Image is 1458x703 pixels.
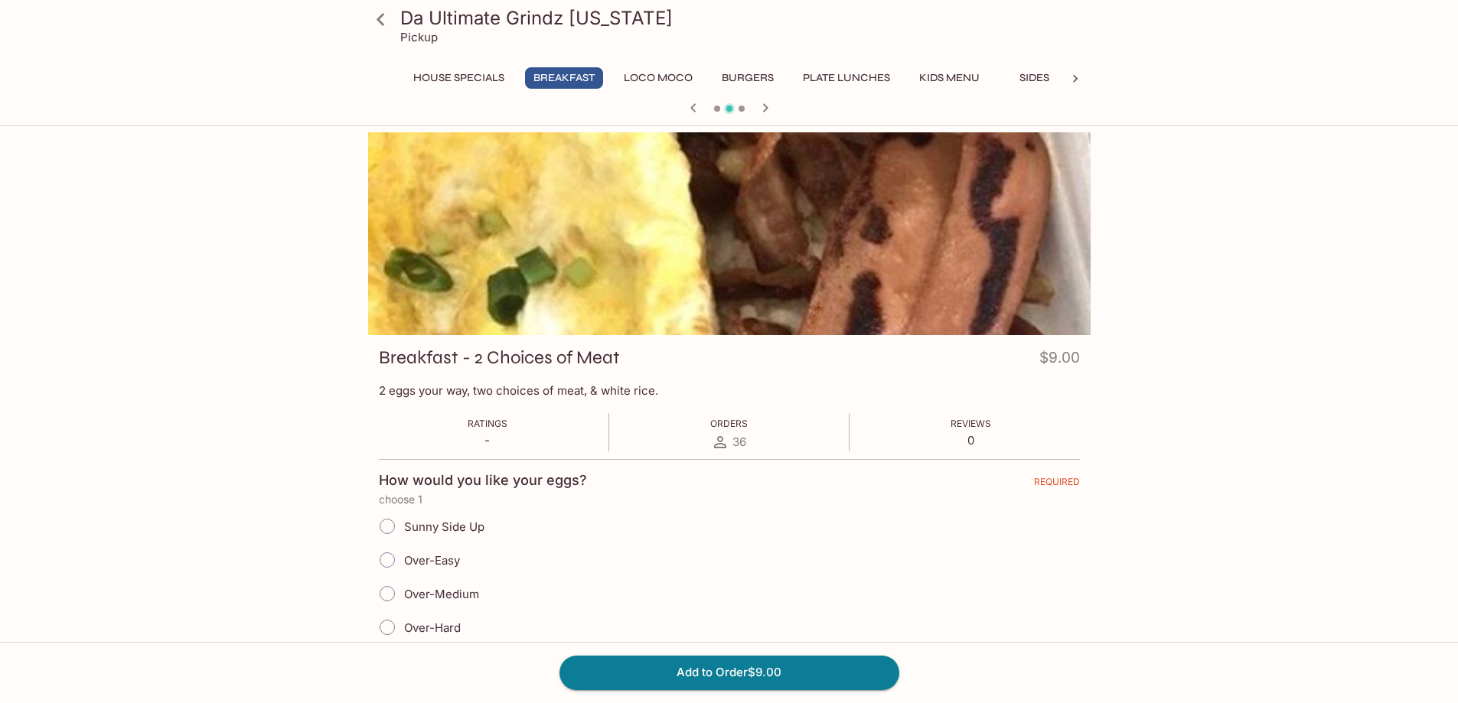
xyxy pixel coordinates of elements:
[615,67,701,89] button: Loco Moco
[379,493,1080,506] p: choose 1
[405,67,513,89] button: House Specials
[404,519,484,534] span: Sunny Side Up
[468,433,507,448] p: -
[794,67,899,89] button: Plate Lunches
[710,418,748,429] span: Orders
[911,67,988,89] button: Kids Menu
[404,553,460,568] span: Over-Easy
[368,132,1091,335] div: Breakfast - 2 Choices of Meat
[379,472,587,489] h4: How would you like your eggs?
[468,418,507,429] span: Ratings
[525,67,603,89] button: Breakfast
[404,620,461,635] span: Over-Hard
[951,418,991,429] span: Reviews
[1034,476,1080,493] span: REQUIRED
[404,587,479,601] span: Over-Medium
[379,383,1080,398] p: 2 eggs your way, two choices of meat, & white rice.
[732,434,746,449] span: 36
[1039,346,1080,376] h4: $9.00
[1000,67,1069,89] button: Sides
[559,656,899,689] button: Add to Order$9.00
[951,433,991,448] p: 0
[379,346,620,369] h3: Breakfast - 2 Choices of Meat
[713,67,782,89] button: Burgers
[400,6,1085,30] h3: Da Ultimate Grindz [US_STATE]
[400,30,438,44] p: Pickup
